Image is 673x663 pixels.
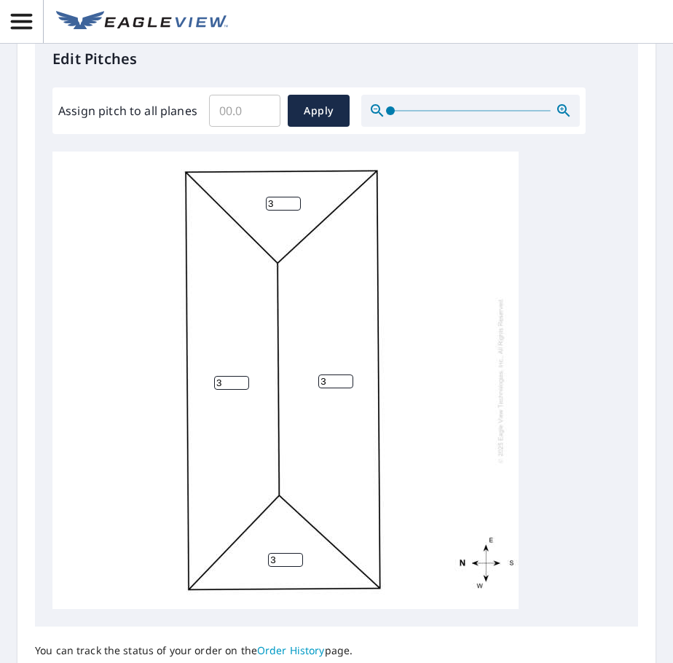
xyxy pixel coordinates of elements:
input: 00.0 [209,90,280,131]
span: Apply [299,102,338,120]
button: Apply [288,95,350,127]
a: Order History [257,643,325,657]
img: EV Logo [56,11,228,33]
label: Assign pitch to all planes [58,102,197,119]
p: You can track the status of your order on the page. [35,644,426,657]
p: Edit Pitches [52,48,621,70]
